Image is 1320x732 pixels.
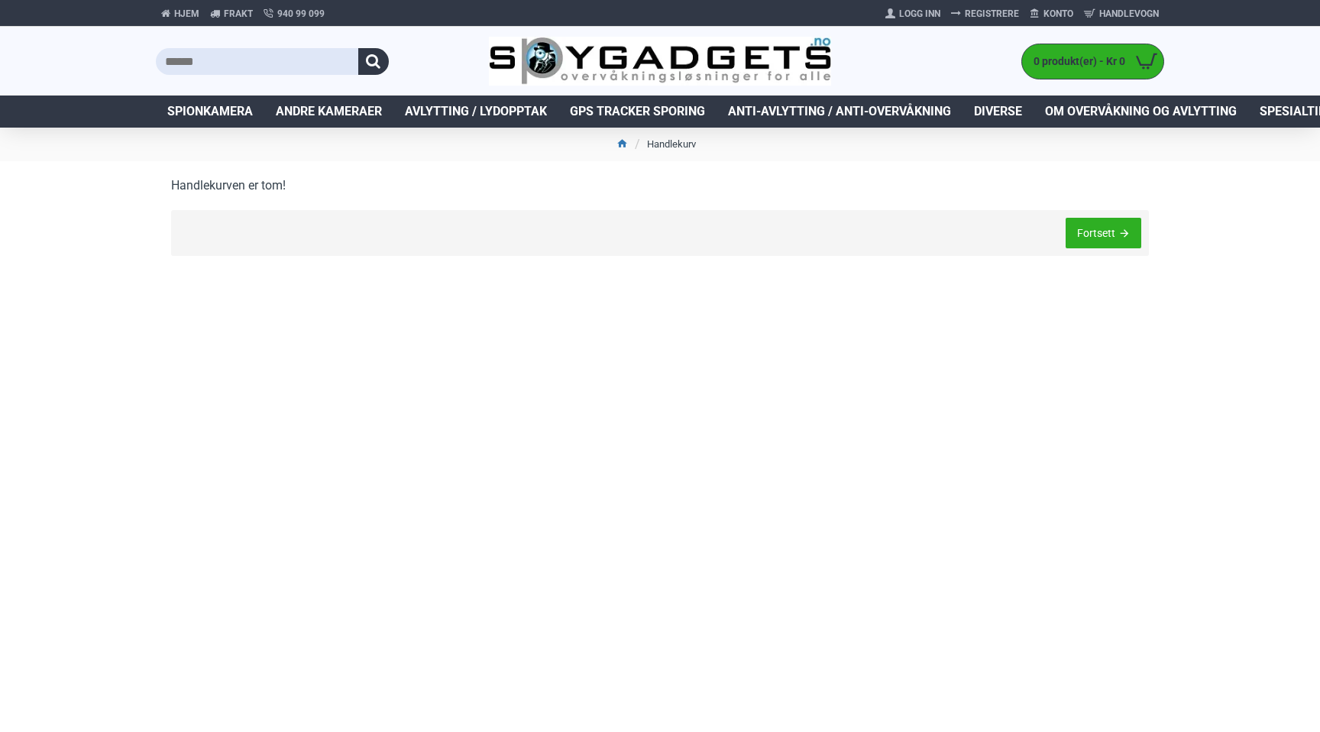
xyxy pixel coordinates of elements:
[1022,53,1129,70] span: 0 produkt(er) - Kr 0
[167,102,253,121] span: Spionkamera
[1079,2,1164,26] a: Handlevogn
[558,96,717,128] a: GPS Tracker Sporing
[717,96,962,128] a: Anti-avlytting / Anti-overvåkning
[171,177,1149,195] p: Handlekurven er tom!
[277,7,325,21] span: 940 99 099
[1034,96,1248,128] a: Om overvåkning og avlytting
[224,7,253,21] span: Frakt
[899,7,940,21] span: Logg Inn
[974,102,1022,121] span: Diverse
[156,96,264,128] a: Spionkamera
[276,102,382,121] span: Andre kameraer
[174,7,199,21] span: Hjem
[1099,7,1159,21] span: Handlevogn
[570,102,705,121] span: GPS Tracker Sporing
[405,102,547,121] span: Avlytting / Lydopptak
[965,7,1019,21] span: Registrere
[962,96,1034,128] a: Diverse
[1045,102,1237,121] span: Om overvåkning og avlytting
[1022,44,1163,79] a: 0 produkt(er) - Kr 0
[1043,7,1073,21] span: Konto
[264,96,393,128] a: Andre kameraer
[1066,218,1141,248] a: Fortsett
[728,102,951,121] span: Anti-avlytting / Anti-overvåkning
[393,96,558,128] a: Avlytting / Lydopptak
[880,2,946,26] a: Logg Inn
[489,37,832,86] img: SpyGadgets.no
[946,2,1024,26] a: Registrere
[1024,2,1079,26] a: Konto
